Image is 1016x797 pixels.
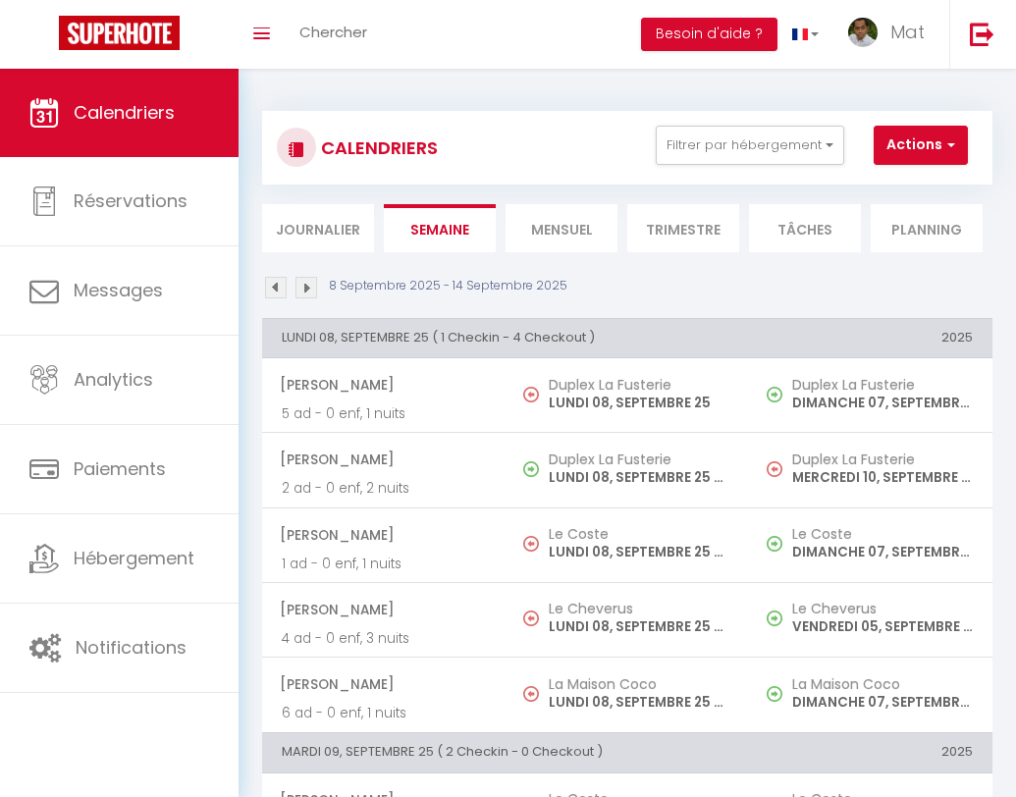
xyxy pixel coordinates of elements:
[792,616,973,637] p: VENDREDI 05, SEPTEMBRE 25 - 17:00
[792,393,973,413] p: DIMANCHE 07, SEPTEMBRE 25
[848,18,878,47] img: ...
[871,204,983,252] li: Planning
[549,601,729,616] h5: Le Cheverus
[74,456,166,481] span: Paiements
[549,692,729,713] p: LUNDI 08, SEPTEMBRE 25 - 10:00
[523,536,539,552] img: NO IMAGE
[262,204,374,252] li: Journalier
[280,591,486,628] span: [PERSON_NAME]
[523,611,539,626] img: NO IMAGE
[316,126,438,170] h3: CALENDRIERS
[74,278,163,302] span: Messages
[792,676,973,692] h5: La Maison Coco
[506,204,617,252] li: Mensuel
[792,692,973,713] p: DIMANCHE 07, SEPTEMBRE 25 - 17:00
[16,8,75,67] button: Ouvrir le widget de chat LiveChat
[384,204,496,252] li: Semaine
[970,22,994,46] img: logout
[329,277,567,295] p: 8 Septembre 2025 - 14 Septembre 2025
[282,554,486,574] p: 1 ad - 0 enf, 1 nuits
[280,441,486,478] span: [PERSON_NAME]
[282,478,486,499] p: 2 ad - 0 enf, 2 nuits
[282,403,486,424] p: 5 ad - 0 enf, 1 nuits
[749,318,992,357] th: 2025
[874,126,968,165] button: Actions
[76,635,187,660] span: Notifications
[656,126,844,165] button: Filtrer par hébergement
[792,601,973,616] h5: Le Cheverus
[549,676,729,692] h5: La Maison Coco
[262,318,749,357] th: LUNDI 08, SEPTEMBRE 25 ( 1 Checkin - 4 Checkout )
[74,100,175,125] span: Calendriers
[549,393,729,413] p: LUNDI 08, SEPTEMBRE 25
[767,387,782,402] img: NO IMAGE
[74,188,187,213] span: Réservations
[549,452,729,467] h5: Duplex La Fusterie
[523,686,539,702] img: NO IMAGE
[523,387,539,402] img: NO IMAGE
[767,461,782,477] img: NO IMAGE
[549,542,729,562] p: LUNDI 08, SEPTEMBRE 25 - 10:00
[280,665,486,703] span: [PERSON_NAME]
[74,367,153,392] span: Analytics
[749,733,992,772] th: 2025
[767,686,782,702] img: NO IMAGE
[282,703,486,723] p: 6 ad - 0 enf, 1 nuits
[299,22,367,42] span: Chercher
[792,526,973,542] h5: Le Coste
[792,542,973,562] p: DIMANCHE 07, SEPTEMBRE 25 - 19:00
[549,377,729,393] h5: Duplex La Fusterie
[641,18,777,51] button: Besoin d'aide ?
[549,467,729,488] p: LUNDI 08, SEPTEMBRE 25 - 17:00
[282,628,486,649] p: 4 ad - 0 enf, 3 nuits
[549,616,729,637] p: LUNDI 08, SEPTEMBRE 25 - 10:00
[792,467,973,488] p: MERCREDI 10, SEPTEMBRE 25 - 09:00
[792,452,973,467] h5: Duplex La Fusterie
[262,733,749,772] th: MARDI 09, SEPTEMBRE 25 ( 2 Checkin - 0 Checkout )
[792,377,973,393] h5: Duplex La Fusterie
[627,204,739,252] li: Trimestre
[767,611,782,626] img: NO IMAGE
[59,16,180,50] img: Super Booking
[890,20,925,44] span: Mat
[749,204,861,252] li: Tâches
[549,526,729,542] h5: Le Coste
[74,546,194,570] span: Hébergement
[280,516,486,554] span: [PERSON_NAME]
[767,536,782,552] img: NO IMAGE
[280,366,486,403] span: [PERSON_NAME]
